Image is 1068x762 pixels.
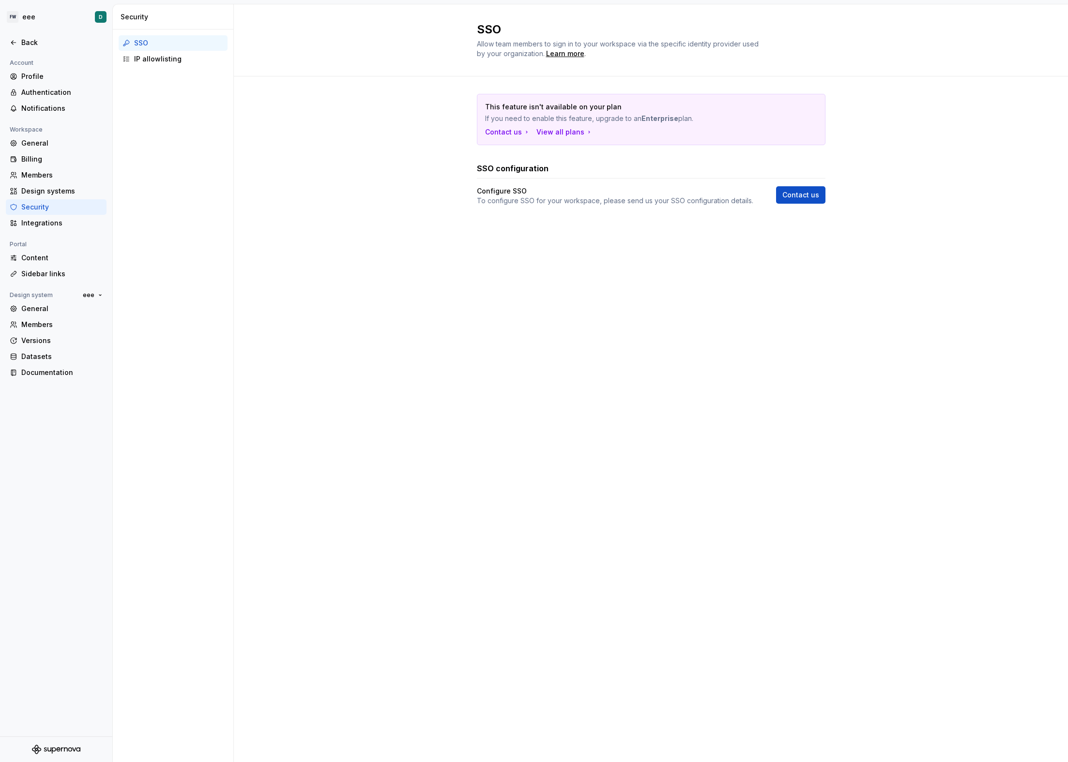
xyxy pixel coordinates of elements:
a: Authentication [6,85,107,100]
p: If you need to enable this feature, upgrade to an plan. [485,114,749,123]
a: Design systems [6,183,107,199]
a: General [6,135,107,151]
div: Notifications [21,104,103,113]
div: Integrations [21,218,103,228]
div: eee [22,12,35,22]
h3: SSO configuration [477,163,549,174]
a: Documentation [6,365,107,380]
a: Learn more [546,49,584,59]
div: Portal [6,239,31,250]
span: Contact us [782,190,819,200]
a: Notifications [6,101,107,116]
button: View all plans [536,127,593,137]
div: D [99,13,103,21]
div: Versions [21,336,103,345]
div: Members [21,170,103,180]
a: Contact us [485,127,531,137]
div: Security [121,12,229,22]
a: SSO [119,35,228,51]
div: Datasets [21,352,103,361]
a: Members [6,317,107,332]
p: This feature isn't available on your plan [485,102,749,112]
div: IP allowlisting [134,54,224,64]
a: Members [6,167,107,183]
div: Back [21,38,103,47]
h2: SSO [477,22,814,37]
a: Profile [6,69,107,84]
div: FW [7,11,18,23]
a: Sidebar links [6,266,107,282]
a: Security [6,199,107,215]
div: Design system [6,289,57,301]
a: Back [6,35,107,50]
svg: Supernova Logo [32,745,80,754]
div: Account [6,57,37,69]
div: Workspace [6,124,46,135]
p: To configure SSO for your workspace, please send us your SSO configuration details. [477,196,753,206]
h4: Configure SSO [477,186,527,196]
div: Security [21,202,103,212]
span: . [545,50,586,58]
div: Documentation [21,368,103,377]
div: General [21,304,103,314]
div: Content [21,253,103,263]
button: FWeeeD [2,6,110,28]
div: Profile [21,72,103,81]
a: Content [6,250,107,266]
div: Authentication [21,88,103,97]
div: Members [21,320,103,329]
a: Integrations [6,215,107,231]
div: SSO [134,38,224,48]
a: Datasets [6,349,107,364]
div: Design systems [21,186,103,196]
a: General [6,301,107,316]
div: Sidebar links [21,269,103,279]
a: IP allowlisting [119,51,228,67]
a: Billing [6,151,107,167]
strong: Enterprise [641,114,678,122]
span: Allow team members to sign in to your workspace via the specific identity provider used by your o... [477,40,761,58]
a: Versions [6,333,107,348]
a: Contact us [776,186,825,204]
span: eee [83,291,94,299]
div: General [21,138,103,148]
div: Billing [21,154,103,164]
